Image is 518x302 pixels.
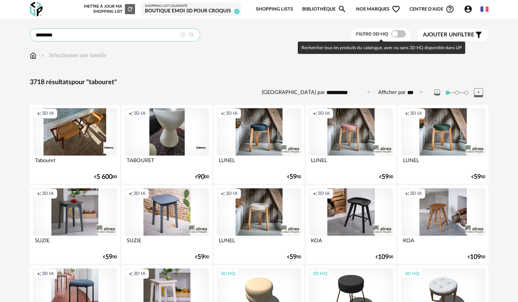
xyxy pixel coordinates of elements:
a: Creation icon 3D IA Tabouret €5 60000 [30,105,120,184]
a: Creation icon 3D IA TABOURET €9000 [122,105,212,184]
div: € 00 [195,255,209,260]
span: 5 600 [96,174,112,180]
span: 3D IA [42,191,54,196]
span: Refresh icon [127,7,133,11]
a: Shopping Lists [256,1,293,18]
a: Creation icon 3D IA SUZIE €5900 [122,185,212,264]
a: Creation icon 3D IA LUNEL €5900 [306,105,396,184]
div: Sélectionner une famille [40,51,106,60]
span: filtre [423,31,474,39]
div: LUNEL [309,156,393,170]
span: 59 [381,174,389,180]
a: Creation icon 3D IA LUNEL €5900 [214,105,304,184]
span: Help Circle Outline icon [446,5,454,13]
div: SUZIE [33,236,117,250]
div: 3718 résultats [30,78,489,87]
span: Account Circle icon [464,5,476,13]
span: 3D IA [410,110,422,116]
div: LUNEL [217,236,301,250]
span: Creation icon [221,191,225,196]
span: Account Circle icon [464,5,472,13]
span: 3D IA [318,191,330,196]
span: 3D IA [134,191,146,196]
a: Shopping List courante Boutique Emoi 3D pour croquis 1 [145,4,238,15]
div: € 00 [379,174,393,180]
span: 3D IA [134,271,146,276]
span: 3D IA [226,110,238,116]
span: Creation icon [405,110,409,116]
img: fr [481,5,489,13]
a: Creation icon 3D IA SUZIE €5900 [30,185,120,264]
div: TABOURET [125,156,209,170]
a: Creation icon 3D IA LUNEL €5900 [214,185,304,264]
div: Shopping List courante [145,4,238,8]
img: svg+xml;base64,PHN2ZyB3aWR0aD0iMTYiIGhlaWdodD0iMTciIHZpZXdCb3g9IjAgMCAxNiAxNyIgZmlsbD0ibm9uZSIgeG... [30,51,36,60]
div: Mettre à jour ma Shopping List [83,4,135,14]
div: 3D HQ [217,269,238,278]
span: Filter icon [474,31,483,39]
span: Creation icon [37,191,41,196]
span: Magnify icon [338,5,347,13]
span: 59 [474,174,481,180]
span: Creation icon [37,110,41,116]
div: Tabouret [33,156,117,170]
img: svg+xml;base64,PHN2ZyB3aWR0aD0iMTYiIGhlaWdodD0iMTYiIHZpZXdCb3g9IjAgMCAxNiAxNiIgZmlsbD0ibm9uZSIgeG... [40,51,46,60]
div: € 00 [94,174,117,180]
div: 3D HQ [309,269,331,278]
div: € 00 [287,174,301,180]
div: 3D HQ [402,269,423,278]
span: Nos marques [356,1,400,18]
span: 3D IA [226,191,238,196]
span: 59 [105,255,112,260]
div: Rechercher tous les produits du catalogue, avec ou sans 3D HQ disponible dans UP [298,42,465,54]
span: 109 [470,255,481,260]
span: 3D IA [410,191,422,196]
span: 3D IA [134,110,146,116]
div: KOA [401,236,485,250]
span: 1 [234,9,240,14]
button: Ajouter unfiltre Filter icon [418,29,489,41]
span: 59 [289,255,297,260]
div: SUZIE [125,236,209,250]
span: pour "tabouret" [71,79,117,86]
a: BibliothèqueMagnify icon [302,1,347,18]
a: Creation icon 3D IA KOA €10900 [306,185,396,264]
span: Heart Outline icon [392,5,400,13]
span: Centre d'aideHelp Circle Outline icon [410,5,454,13]
span: 109 [378,255,389,260]
div: € 00 [471,174,485,180]
span: Ajouter un [423,32,457,38]
div: € 00 [103,255,117,260]
div: € 00 [468,255,485,260]
div: LUNEL [217,156,301,170]
span: Creation icon [128,271,133,276]
span: 59 [289,174,297,180]
a: Creation icon 3D IA KOA €10900 [398,185,488,264]
span: Creation icon [128,110,133,116]
div: KOA [309,236,393,250]
div: LUNEL [401,156,485,170]
div: € 00 [287,255,301,260]
a: Creation icon 3D IA LUNEL €5900 [398,105,488,184]
span: Creation icon [128,191,133,196]
span: Creation icon [221,110,225,116]
span: 3D IA [42,110,54,116]
span: 90 [197,174,205,180]
label: [GEOGRAPHIC_DATA] par [262,89,325,96]
span: Filtre 3D HQ [356,32,388,37]
span: 3D IA [318,110,330,116]
span: Creation icon [313,110,317,116]
span: Creation icon [37,271,41,276]
div: € 00 [195,174,209,180]
span: Creation icon [405,191,409,196]
span: 3D IA [42,271,54,276]
span: 59 [197,255,205,260]
span: Creation icon [313,191,317,196]
div: € 00 [376,255,393,260]
img: OXP [30,2,43,17]
div: Boutique Emoi 3D pour croquis [145,8,238,15]
label: Afficher par [378,89,406,96]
